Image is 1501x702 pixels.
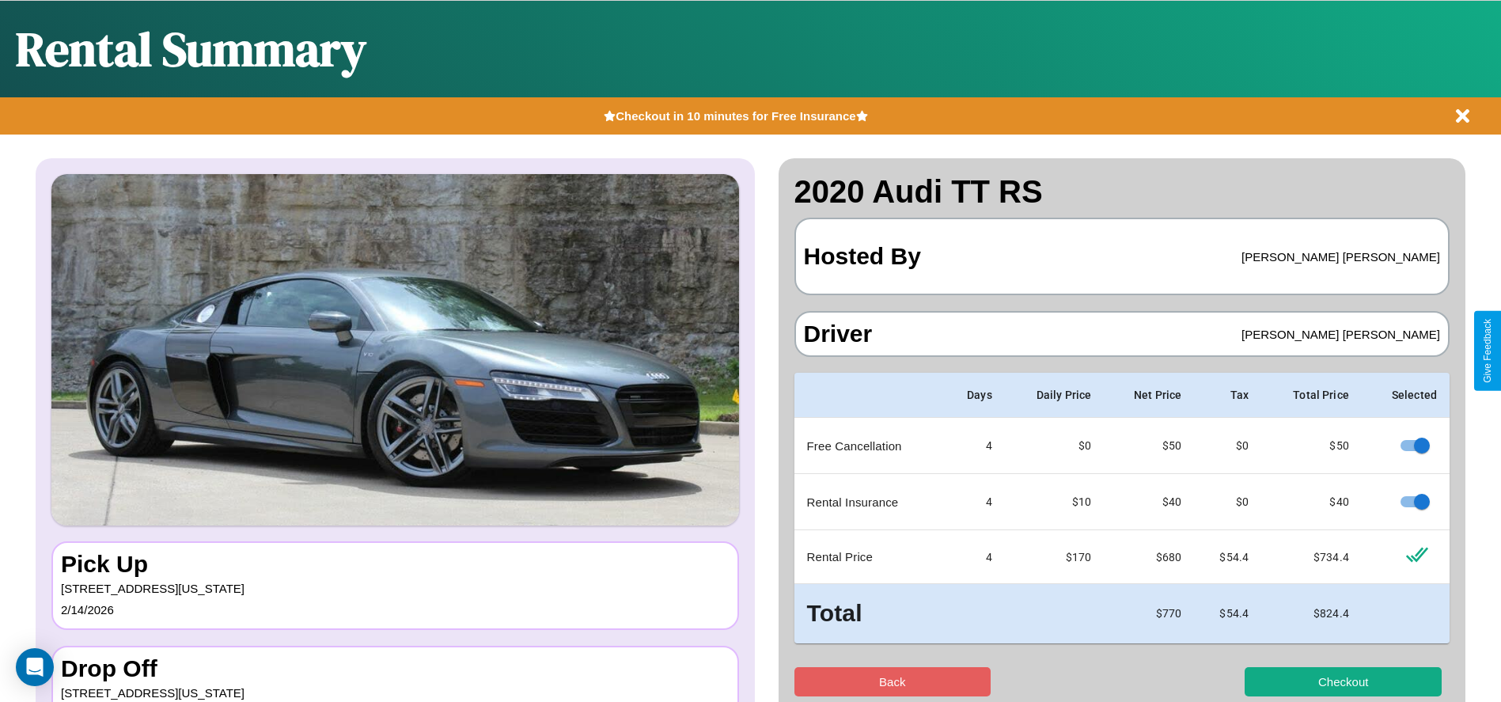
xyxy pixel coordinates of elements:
[807,597,931,631] h3: Total
[1241,246,1440,268] p: [PERSON_NAME] [PERSON_NAME]
[807,491,931,513] p: Rental Insurance
[1005,530,1104,584] td: $ 170
[1362,373,1450,418] th: Selected
[1261,373,1362,418] th: Total Price
[1261,418,1362,474] td: $ 50
[1005,373,1104,418] th: Daily Price
[1261,530,1362,584] td: $ 734.4
[794,373,1450,643] table: simple table
[1104,474,1194,530] td: $ 40
[1245,667,1442,696] button: Checkout
[61,551,730,578] h3: Pick Up
[942,418,1005,474] td: 4
[1482,319,1493,383] div: Give Feedback
[1104,418,1194,474] td: $ 50
[942,474,1005,530] td: 4
[1104,373,1194,418] th: Net Price
[16,648,54,686] div: Open Intercom Messenger
[1261,474,1362,530] td: $ 40
[61,655,730,682] h3: Drop Off
[1194,530,1261,584] td: $ 54.4
[61,599,730,620] p: 2 / 14 / 2026
[1104,530,1194,584] td: $ 680
[616,109,855,123] b: Checkout in 10 minutes for Free Insurance
[1194,584,1261,643] td: $ 54.4
[804,227,921,286] h3: Hosted By
[1194,418,1261,474] td: $0
[1005,474,1104,530] td: $10
[16,17,366,82] h1: Rental Summary
[804,321,873,347] h3: Driver
[1241,324,1440,345] p: [PERSON_NAME] [PERSON_NAME]
[794,174,1450,210] h2: 2020 Audi TT RS
[1005,418,1104,474] td: $0
[807,435,931,457] p: Free Cancellation
[61,578,730,599] p: [STREET_ADDRESS][US_STATE]
[794,667,991,696] button: Back
[807,546,931,567] p: Rental Price
[942,530,1005,584] td: 4
[1194,373,1261,418] th: Tax
[942,373,1005,418] th: Days
[1104,584,1194,643] td: $ 770
[1194,474,1261,530] td: $0
[1261,584,1362,643] td: $ 824.4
